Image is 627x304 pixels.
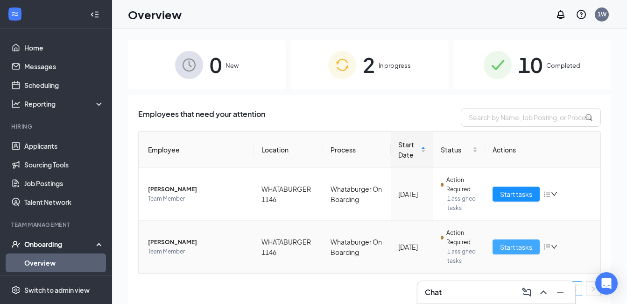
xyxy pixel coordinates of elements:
span: bars [543,243,551,251]
span: 1 assigned tasks [447,194,477,213]
a: Job Postings [24,174,104,193]
svg: Notifications [555,9,566,20]
button: Minimize [553,285,568,300]
span: New [225,61,239,70]
button: Start tasks [493,239,540,254]
li: Next Page [586,281,601,296]
svg: Collapse [90,10,99,19]
span: 10 [518,49,542,81]
span: down [551,244,557,250]
a: Overview [24,253,104,272]
svg: ComposeMessage [521,287,532,298]
span: [PERSON_NAME] [148,185,247,194]
button: ComposeMessage [519,285,534,300]
span: 2 [363,49,375,81]
div: 1W [598,10,606,18]
svg: WorkstreamLogo [10,9,20,19]
span: Action Required [446,175,478,194]
span: Employees that need your attention [138,108,265,127]
a: Messages [24,57,104,76]
a: Home [24,38,104,57]
span: right [591,286,596,292]
span: Status [441,145,470,155]
button: right [586,281,601,296]
td: WHATABURGER 1146 [254,221,323,273]
a: Talent Network [24,193,104,211]
svg: UserCheck [11,239,21,249]
span: [PERSON_NAME] [148,238,247,247]
svg: Analysis [11,99,21,109]
th: Status [433,132,485,168]
a: Sourcing Tools [24,155,104,174]
span: Start tasks [500,189,532,199]
div: Onboarding [24,239,96,249]
a: E-Verify [24,272,104,291]
span: Completed [546,61,580,70]
a: Scheduling [24,76,104,94]
span: Start Date [398,139,419,160]
td: Whataburger On Boarding [323,168,391,221]
span: Start tasks [500,242,532,252]
th: Process [323,132,391,168]
svg: Settings [11,285,21,295]
span: Team Member [148,247,247,256]
h1: Overview [128,7,182,22]
button: ChevronUp [536,285,551,300]
span: 1 assigned tasks [447,247,477,266]
div: Reporting [24,99,105,109]
svg: Minimize [555,287,566,298]
div: Hiring [11,123,102,130]
div: Team Management [11,221,102,229]
th: Actions [485,132,600,168]
svg: QuestionInfo [576,9,587,20]
a: Applicants [24,137,104,155]
svg: ChevronUp [538,287,549,298]
span: 0 [210,49,222,81]
span: Team Member [148,194,247,203]
span: bars [543,190,551,198]
button: Start tasks [493,187,540,202]
div: [DATE] [398,189,426,199]
input: Search by Name, Job Posting, or Process [461,108,601,127]
th: Employee [139,132,254,168]
span: Action Required [446,228,478,247]
div: Open Intercom Messenger [595,272,618,295]
th: Location [254,132,323,168]
h3: Chat [425,287,442,297]
span: In progress [379,61,411,70]
td: Whataburger On Boarding [323,221,391,273]
div: [DATE] [398,242,426,252]
td: WHATABURGER 1146 [254,168,323,221]
span: down [551,191,557,197]
div: Switch to admin view [24,285,90,295]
